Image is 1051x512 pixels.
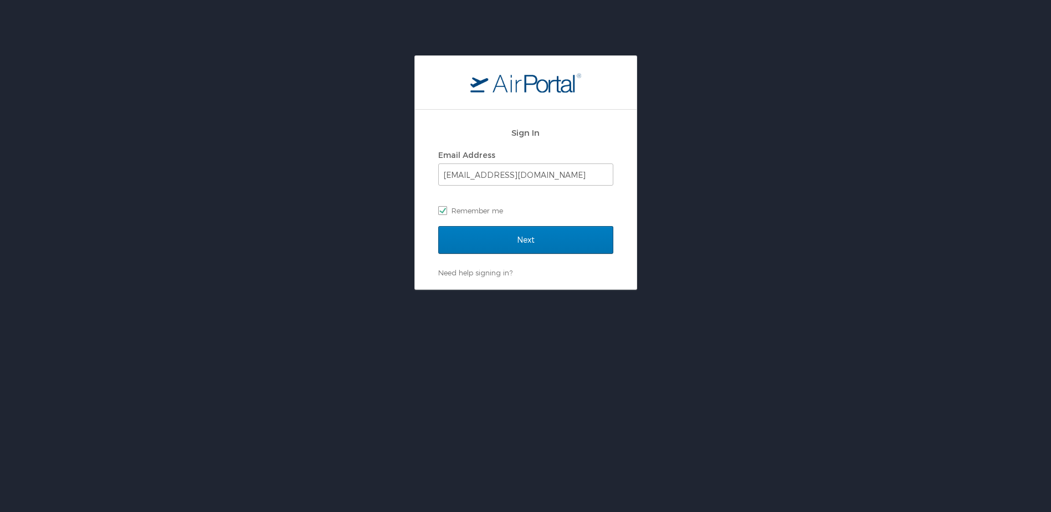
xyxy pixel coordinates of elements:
label: Email Address [438,150,495,160]
input: Next [438,226,613,254]
label: Remember me [438,202,613,219]
img: logo [470,73,581,93]
h2: Sign In [438,126,613,139]
a: Need help signing in? [438,268,512,277]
